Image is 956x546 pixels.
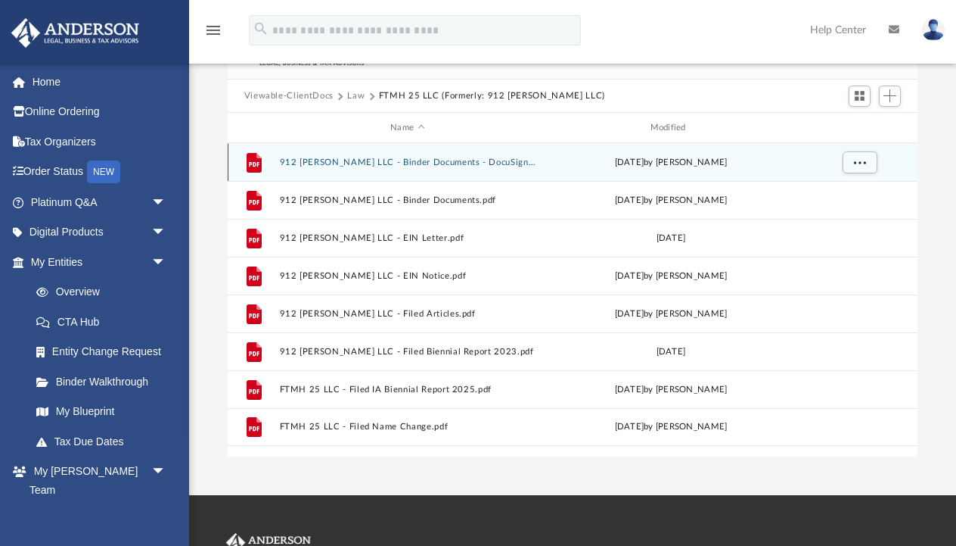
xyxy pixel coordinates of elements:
[228,143,918,457] div: grid
[805,121,911,135] div: id
[21,367,189,397] a: Binder Walkthrough
[279,347,535,357] button: 912 [PERSON_NAME] LLC - Filed Biennial Report 2023.pdf
[7,18,144,48] img: Anderson Advisors Platinum Portal
[21,277,189,307] a: Overview
[11,187,189,217] a: Platinum Q&Aarrow_drop_down
[279,158,535,167] button: 912 [PERSON_NAME] LLC - Binder Documents - DocuSigned.pdf
[11,157,189,188] a: Order StatusNEW
[542,156,799,170] div: [DATE] by [PERSON_NAME]
[204,29,222,39] a: menu
[151,457,182,488] span: arrow_drop_down
[542,383,799,397] div: [DATE] by [PERSON_NAME]
[879,86,902,107] button: Add
[253,20,269,37] i: search
[11,67,189,97] a: Home
[204,21,222,39] i: menu
[21,307,189,337] a: CTA Hub
[21,337,189,367] a: Entity Change Request
[11,247,189,277] a: My Entitiesarrow_drop_down
[278,121,535,135] div: Name
[842,151,877,174] button: More options
[151,217,182,248] span: arrow_drop_down
[542,307,799,321] div: [DATE] by [PERSON_NAME]
[279,385,535,395] button: FTMH 25 LLC - Filed IA Biennial Report 2025.pdf
[21,397,182,427] a: My Blueprint
[244,89,334,103] button: Viewable-ClientDocs
[11,97,189,127] a: Online Ordering
[347,89,365,103] button: Law
[542,420,799,434] div: [DATE] by [PERSON_NAME]
[279,422,535,432] button: FTMH 25 LLC - Filed Name Change.pdf
[542,345,799,359] div: [DATE]
[279,195,535,205] button: 912 [PERSON_NAME] LLC - Binder Documents.pdf
[11,457,182,505] a: My [PERSON_NAME] Teamarrow_drop_down
[542,270,799,283] div: [DATE] by [PERSON_NAME]
[21,426,189,457] a: Tax Due Dates
[279,233,535,243] button: 912 [PERSON_NAME] LLC - EIN Letter.pdf
[151,187,182,218] span: arrow_drop_down
[542,194,799,207] div: [DATE] by [PERSON_NAME]
[11,217,189,248] a: Digital Productsarrow_drop_down
[922,19,945,41] img: User Pic
[279,309,535,319] button: 912 [PERSON_NAME] LLC - Filed Articles.pdf
[87,161,120,183] div: NEW
[542,232,799,245] div: [DATE]
[542,121,799,135] div: Modified
[849,86,871,107] button: Switch to Grid View
[151,247,182,278] span: arrow_drop_down
[11,126,189,157] a: Tax Organizers
[379,89,605,103] button: FTMH 25 LLC (Formerly: 912 [PERSON_NAME] LLC)
[234,121,272,135] div: id
[279,271,535,281] button: 912 [PERSON_NAME] LLC - EIN Notice.pdf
